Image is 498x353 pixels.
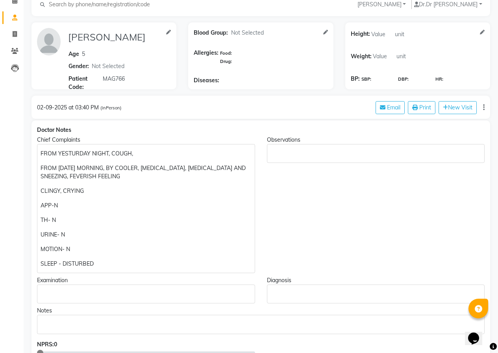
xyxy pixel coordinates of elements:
[435,76,443,83] span: HR:
[408,101,435,114] button: Print
[351,75,360,83] span: BP:
[41,245,251,253] p: MOTION- N
[37,104,67,111] span: 02-09-2025
[351,28,370,40] span: Height:
[41,164,251,181] p: FROM [DATE] MORNING, BY COOLER, [MEDICAL_DATA], [MEDICAL_DATA] AND SNEEZING, FEVERISH FEELING
[41,201,251,210] p: APP-N
[194,76,219,85] span: Diseases:
[37,340,255,349] div: NPRS:
[37,28,61,55] img: profile
[68,50,79,57] span: Age
[194,29,228,37] span: Blood Group:
[67,28,163,46] input: Name
[37,285,255,303] div: Rich Text Editor, main
[100,105,122,111] span: (inPerson)
[102,72,163,85] input: Patient Code
[395,50,419,63] input: unit
[41,260,251,268] p: SLEEP - DISTURBED
[372,50,395,63] input: Value
[37,136,255,144] div: Chief Complaints
[37,276,255,285] div: Examination
[37,126,485,134] div: Doctor Notes
[376,101,405,114] button: Email
[267,276,485,285] div: Diagnosis
[465,322,490,345] iframe: chat widget
[220,59,232,64] span: Drug:
[394,28,417,40] input: unit
[351,50,372,63] span: Weight:
[370,28,394,40] input: Value
[414,1,426,8] span: Dr.
[41,216,251,224] p: TH- N
[37,144,255,273] div: Rich Text Editor, main
[419,104,431,111] span: Print
[37,315,485,334] div: Rich Text Editor, main
[41,187,251,195] p: CLINGY, CRYING
[439,101,477,114] button: New Visit
[41,231,251,239] p: URINE- N
[37,307,485,315] div: Notes
[68,104,99,111] span: at 03:40 PM
[68,62,89,70] span: Gender:
[267,136,485,144] div: Observations
[194,49,218,65] span: Allergies:
[361,76,371,83] span: SBP:
[267,285,485,303] div: Rich Text Editor, main
[54,341,57,348] span: 0
[68,75,102,91] span: Patient Code:
[398,76,409,83] span: DBP:
[41,150,251,158] p: FROM YESTURDAY NIGHT, COUGH,
[267,144,485,163] div: Rich Text Editor, main
[387,104,400,111] span: Email
[220,50,232,56] span: Food:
